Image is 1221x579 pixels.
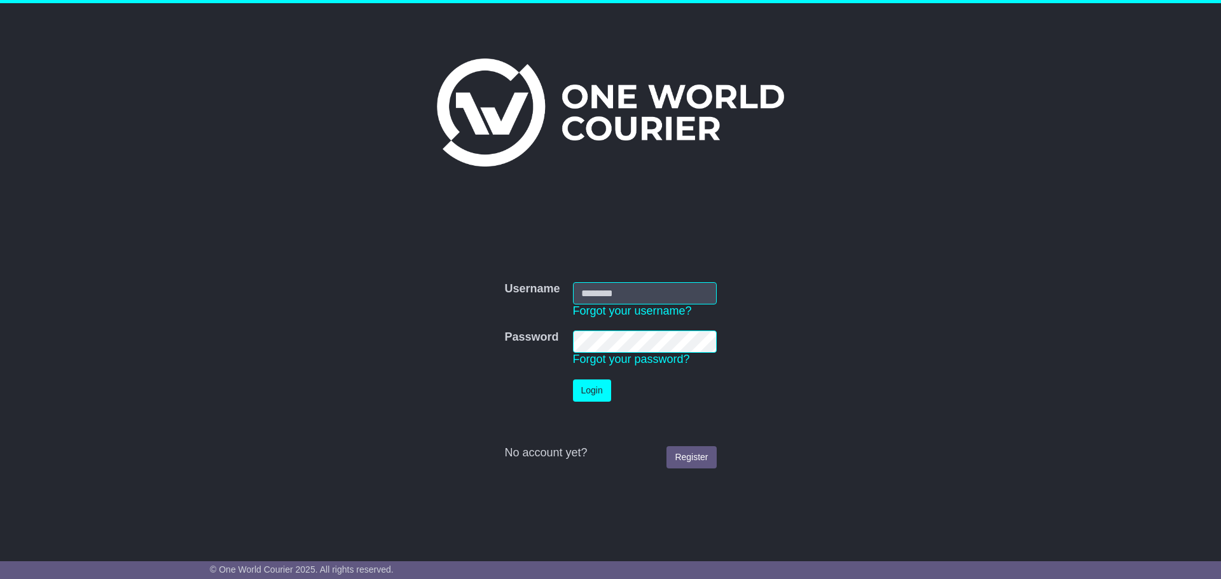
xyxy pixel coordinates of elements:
label: Username [504,282,560,296]
button: Login [573,379,611,402]
div: No account yet? [504,446,716,460]
span: © One World Courier 2025. All rights reserved. [210,564,394,575]
img: One World [437,58,784,167]
a: Forgot your password? [573,353,690,365]
a: Register [666,446,716,468]
a: Forgot your username? [573,304,692,317]
label: Password [504,330,558,344]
